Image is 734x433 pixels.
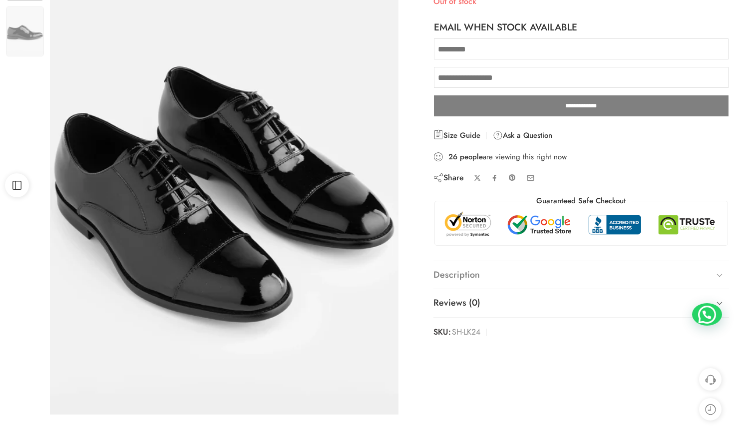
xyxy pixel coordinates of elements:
[433,325,451,340] strong: SKU:
[6,6,44,57] img: Artboard 1
[531,196,631,206] legend: Guaranteed Safe Checkout
[493,129,552,141] a: Ask a Question
[434,20,577,34] h4: Email when stock available
[433,172,464,183] div: Share
[433,129,480,141] a: Size Guide
[491,174,498,182] a: Share on Facebook
[508,174,516,182] a: Pin on Pinterest
[448,152,457,162] strong: 26
[526,174,535,182] a: Email to your friends
[433,151,729,162] div: are viewing this right now
[460,152,483,162] strong: people
[474,174,481,182] a: Share on X
[433,289,729,317] a: Reviews (0)
[442,211,720,238] img: Trust
[433,261,729,289] a: Description
[452,325,480,340] span: SH-LK24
